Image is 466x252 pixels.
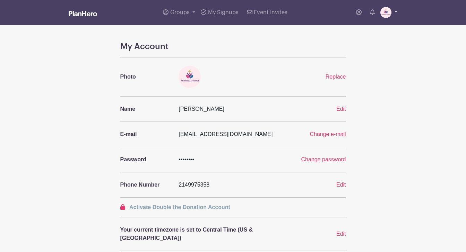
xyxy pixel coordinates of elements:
a: Change password [301,156,346,162]
div: [PERSON_NAME] [174,105,311,113]
p: Photo [120,73,171,81]
span: Event Invites [254,10,287,15]
img: file_00000000866461f4a6ce586c1d6b3f11.png [179,66,201,88]
span: Activate Double the Donation Account [129,204,230,210]
p: Name [120,105,171,113]
a: Replace [326,74,346,80]
div: 2149975358 [174,181,311,189]
p: E-mail [120,130,171,138]
span: •••••••• [179,156,194,162]
span: My Signups [208,10,239,15]
img: file_00000000866461f4a6ce586c1d6b3f11.png [380,7,391,18]
div: [EMAIL_ADDRESS][DOMAIN_NAME] [174,130,292,138]
a: Change e-mail [310,131,346,137]
p: Password [120,155,171,164]
span: Groups [170,10,190,15]
a: Edit [336,182,346,188]
h4: My Account [120,42,346,52]
p: Your current timezone is set to Central Time (US & [GEOGRAPHIC_DATA]) [120,226,307,242]
a: Edit [336,106,346,112]
a: Edit [336,231,346,237]
img: logo_white-6c42ec7e38ccf1d336a20a19083b03d10ae64f83f12c07503d8b9e83406b4c7d.svg [69,11,97,16]
p: Phone Number [120,181,171,189]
